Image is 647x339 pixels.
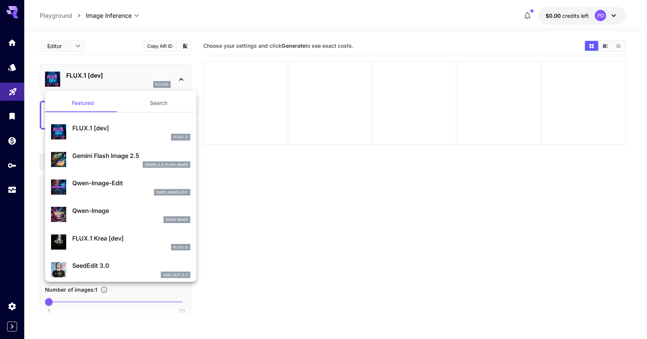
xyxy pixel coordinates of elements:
p: seed_edit_3_0 [163,272,188,278]
p: FLUX.1 D [173,134,188,140]
p: FLUX.1 [dev] [72,123,190,133]
div: SeedEdit 3.0seed_edit_3_0 [51,258,190,281]
p: qwen_image_edit [156,190,188,195]
p: Gemini Flash Image 2.5 [72,151,190,160]
div: Qwen-ImageQwen Image [51,203,190,226]
div: Gemini Flash Image 2.5gemini_2_5_flash_image [51,148,190,171]
button: Featured [45,94,121,112]
div: FLUX.1 Krea [dev]FLUX.1 D [51,231,190,254]
p: SeedEdit 3.0 [72,261,190,270]
button: Search [121,94,196,112]
p: Qwen-Image-Edit [72,178,190,187]
p: FLUX.1 D [173,245,188,250]
p: Qwen-Image [72,206,190,215]
p: gemini_2_5_flash_image [145,162,188,167]
p: FLUX.1 Krea [dev] [72,234,190,243]
div: FLUX.1 [dev]FLUX.1 D [51,120,190,144]
p: Qwen Image [166,217,188,222]
div: Qwen-Image-Editqwen_image_edit [51,175,190,198]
